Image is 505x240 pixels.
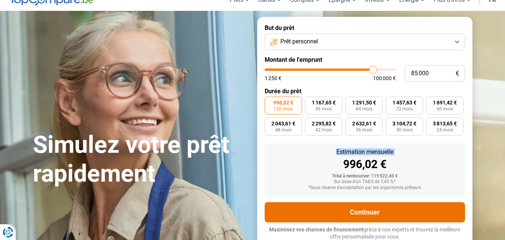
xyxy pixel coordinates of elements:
button: Prêt personnel [265,34,465,50]
span: 1 291,50 € [352,100,376,105]
span: Maximisez vos chances de financement [269,227,364,233]
div: Total à rembourser: 119 522,40 € [271,174,459,179]
label: Durée du prêt [265,88,465,95]
div: Estimation mensuelle [271,149,459,155]
span: Prêt personnel [280,37,318,46]
span: 2 632,61 € [352,121,376,126]
span: 72 mois [396,107,413,111]
span: 2 043,61 € [271,121,295,126]
span: 100 000 € [373,76,396,81]
span: 1 167,65 € [312,100,336,105]
div: Sur base d'un TAEG de 7,45 %* [271,179,459,185]
span: 3 104,72 € [392,121,416,126]
span: 36 mois [356,128,372,132]
span: 96 mois [315,107,332,111]
button: Continuer [265,202,465,222]
span: 1 250 € [265,76,281,81]
span: 3 813,65 € [433,121,457,126]
span: 42 mois [315,128,332,132]
span: 48 mois [275,128,292,132]
h1: Simulez votre prêt rapidement [33,131,248,188]
span: 996,02 € [273,100,293,105]
span: 24 mois [437,128,453,132]
span: 84 mois [356,107,372,111]
span: 1 457,63 € [392,100,416,105]
label: But du prêt [265,24,465,31]
div: 996,02 € [271,159,459,170]
span: 120 mois [274,107,293,111]
span: 1 691,42 € [433,100,457,105]
span: 2 295,82 € [312,121,336,126]
div: *Sous réserve d'acceptation par les organismes prêteurs [271,185,459,191]
span: € [456,70,459,77]
label: Montant de l'emprunt [265,56,465,63]
span: 60 mois [437,107,453,111]
span: 30 mois [396,128,413,132]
